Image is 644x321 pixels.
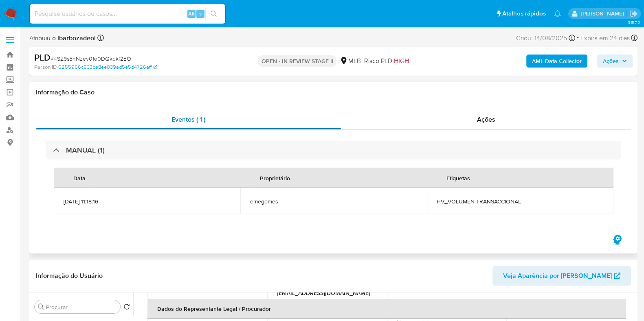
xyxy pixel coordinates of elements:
button: Retornar ao pedido padrão [123,304,130,312]
span: Ações [603,55,619,68]
p: [EMAIL_ADDRESS][DOMAIN_NAME] [277,289,370,297]
button: Ações [597,55,633,68]
button: Veja Aparência por [PERSON_NAME] [492,266,631,286]
button: AML Data Collector [526,55,587,68]
input: Procurar [46,304,117,311]
button: search-icon [205,8,222,20]
input: Pesquise usuários ou casos... [30,9,225,19]
span: - [577,33,579,44]
b: lbarbozadeol [56,33,96,43]
span: emegomes [250,198,417,205]
span: Ações [477,115,495,124]
button: Procurar [38,304,44,310]
a: Sair [629,9,638,18]
span: # 4SZ9s5nNzev01e0DQkqkf2EO [51,55,131,63]
b: PLD [34,51,51,64]
span: HV_VOLUMEN TRANSACCIONAL [437,198,604,205]
a: Notificações [554,10,561,17]
span: Alt [188,10,195,17]
div: MLB [340,57,360,66]
p: OPEN - IN REVIEW STAGE II [258,55,336,67]
p: E-mail corporativo : [397,286,443,293]
p: Apelido : [157,286,178,293]
p: lucas.barboza@mercadolivre.com [580,10,626,17]
p: - [181,286,182,293]
h1: Informação do Caso [36,88,631,96]
div: Etiquetas [437,168,480,188]
div: Data [64,168,95,188]
div: Proprietário [250,168,300,188]
h3: MANUAL (1) [66,146,105,155]
span: Atalhos rápidos [502,9,546,18]
h1: Informação do Usuário [36,272,103,280]
span: s [199,10,202,17]
span: HIGH [393,56,409,66]
div: Criou: 14/08/2025 [516,33,575,44]
span: Eventos ( 1 ) [171,115,205,124]
span: Atribuiu o [29,34,96,43]
div: MANUAL (1) [46,141,621,159]
th: Dados do Representante Legal / Procurador [147,299,626,319]
p: - [446,286,448,293]
span: [DATE] 11:18:16 [64,198,231,205]
a: 6255966c533be8ee039ad5e5d4726aff [58,63,157,71]
span: Risco PLD: [364,57,409,66]
span: Veja Aparência por [PERSON_NAME] [503,266,612,286]
b: AML Data Collector [532,55,582,68]
span: Expira em 24 dias [580,34,630,43]
b: Person ID [34,63,57,71]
